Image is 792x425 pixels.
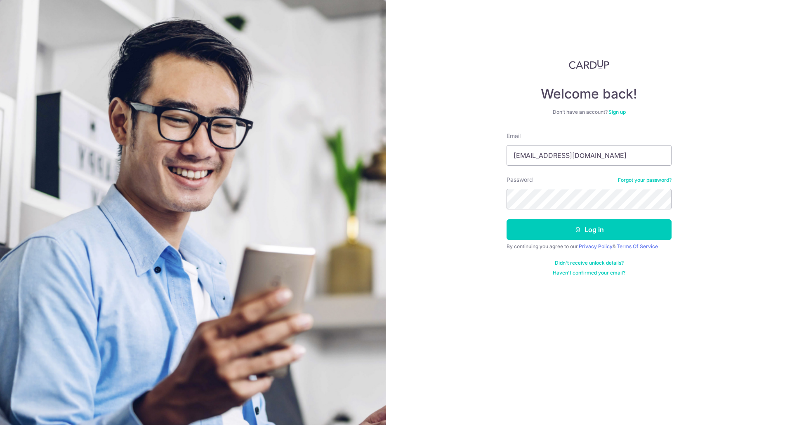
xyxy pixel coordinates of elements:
img: CardUp Logo [569,59,609,69]
h4: Welcome back! [507,86,672,102]
input: Enter your Email [507,145,672,166]
a: Terms Of Service [617,243,658,249]
button: Log in [507,219,672,240]
a: Haven't confirmed your email? [553,270,625,276]
a: Privacy Policy [579,243,613,249]
label: Password [507,176,533,184]
a: Sign up [608,109,626,115]
div: Don’t have an account? [507,109,672,115]
div: By continuing you agree to our & [507,243,672,250]
a: Forgot your password? [618,177,672,183]
a: Didn't receive unlock details? [555,260,624,266]
label: Email [507,132,521,140]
